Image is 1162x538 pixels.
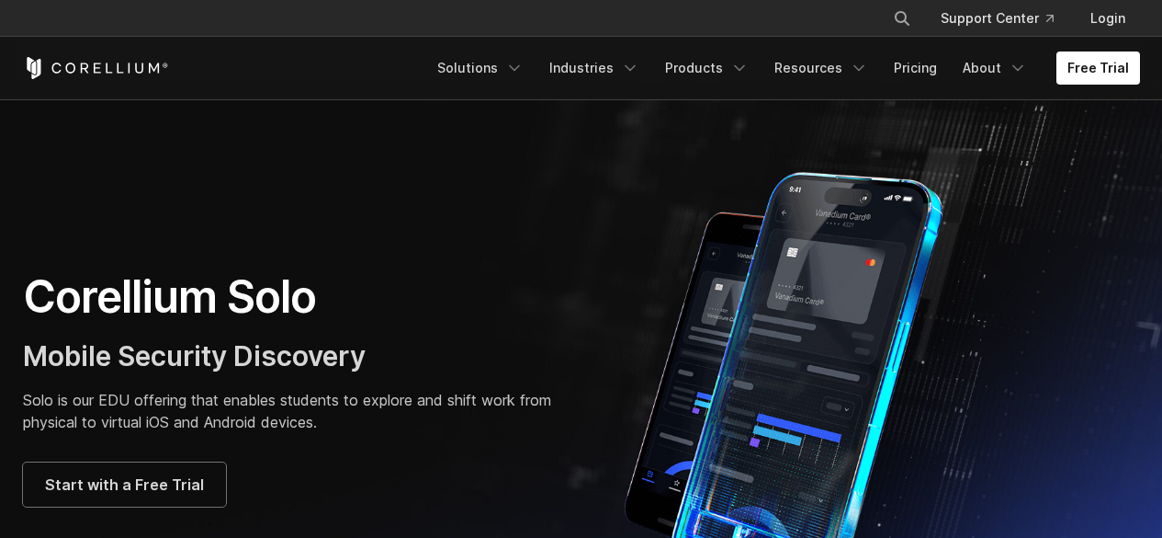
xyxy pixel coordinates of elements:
a: Industries [538,52,650,85]
button: Search [886,2,919,35]
h1: Corellium Solo [23,269,563,325]
div: Navigation Menu [871,2,1140,35]
a: Support Center [926,2,1068,35]
a: Products [654,52,760,85]
a: Pricing [883,52,948,85]
a: Solutions [426,52,535,85]
a: Login [1076,2,1140,35]
span: Mobile Security Discovery [23,339,366,372]
a: Corellium Home [23,57,169,79]
a: Free Trial [1056,52,1140,85]
a: Resources [763,52,879,85]
span: Start with a Free Trial [45,474,204,496]
div: Navigation Menu [426,52,1140,85]
a: About [952,52,1038,85]
p: Solo is our EDU offering that enables students to explore and shift work from physical to virtual... [23,389,563,433]
a: Start with a Free Trial [23,463,226,507]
